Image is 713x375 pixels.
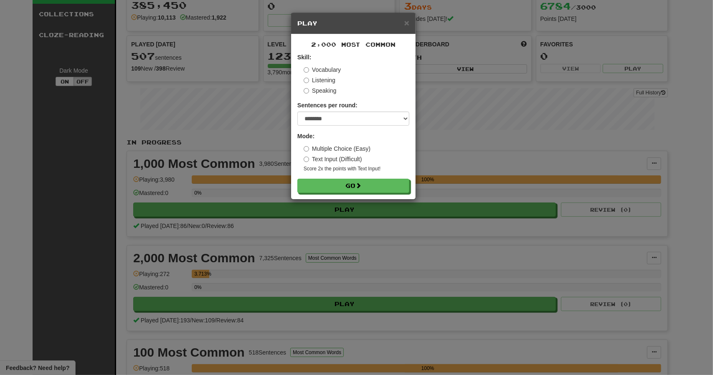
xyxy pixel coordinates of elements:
strong: Skill: [297,54,311,61]
input: Vocabulary [304,67,309,73]
label: Text Input (Difficult) [304,155,362,163]
input: Multiple Choice (Easy) [304,146,309,152]
button: Close [404,18,409,27]
label: Listening [304,76,335,84]
button: Go [297,179,409,193]
strong: Mode: [297,133,315,139]
input: Text Input (Difficult) [304,157,309,162]
label: Vocabulary [304,66,341,74]
span: × [404,18,409,28]
input: Listening [304,78,309,83]
label: Speaking [304,86,336,95]
label: Multiple Choice (Easy) [304,144,370,153]
small: Score 2x the points with Text Input ! [304,165,409,172]
input: Speaking [304,88,309,94]
h5: Play [297,19,409,28]
span: 2,000 Most Common [311,41,396,48]
label: Sentences per round: [297,101,358,109]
